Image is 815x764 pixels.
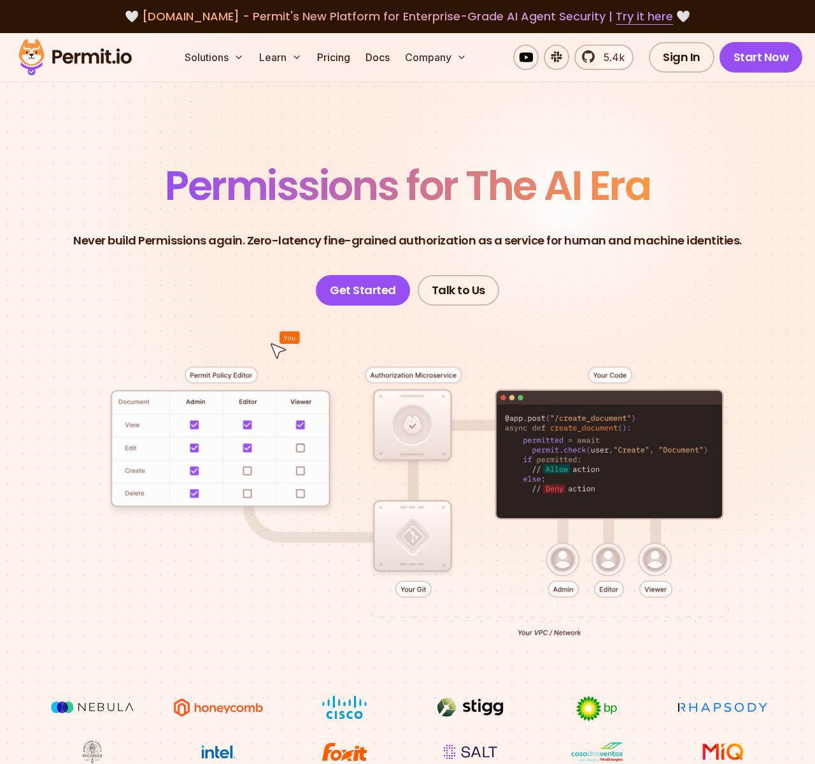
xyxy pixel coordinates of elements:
[31,8,784,25] div: 🤍 🤍
[142,8,673,24] span: [DOMAIN_NAME] - Permit's New Platform for Enterprise-Grade AI Agent Security |
[596,50,625,65] span: 5.4k
[649,42,714,73] a: Sign In
[574,45,634,70] a: 5.4k
[423,740,518,764] img: salt
[680,741,766,763] img: MIQ
[165,157,650,214] span: Permissions for The AI Era
[45,695,140,719] img: Nebula
[13,36,138,79] img: Permit logo
[616,8,673,25] a: Try it here
[549,695,644,722] img: bp
[171,695,266,719] img: Honeycomb
[171,740,266,764] img: Intel
[418,275,499,306] a: Talk to Us
[45,740,140,764] img: Maricopa County Recorder\'s Office
[423,695,518,719] img: Stigg
[719,42,803,73] a: Start Now
[297,695,392,719] img: Cisco
[73,232,742,250] p: Never build Permissions again. Zero-latency fine-grained authorization as a service for human and...
[400,45,472,70] button: Company
[360,45,395,70] a: Docs
[297,740,392,764] img: Foxit
[254,45,307,70] button: Learn
[316,275,410,306] a: Get Started
[549,740,644,764] img: Casa dos Ventos
[312,45,355,70] a: Pricing
[675,695,770,719] img: Rhapsody Health
[180,45,249,70] button: Solutions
